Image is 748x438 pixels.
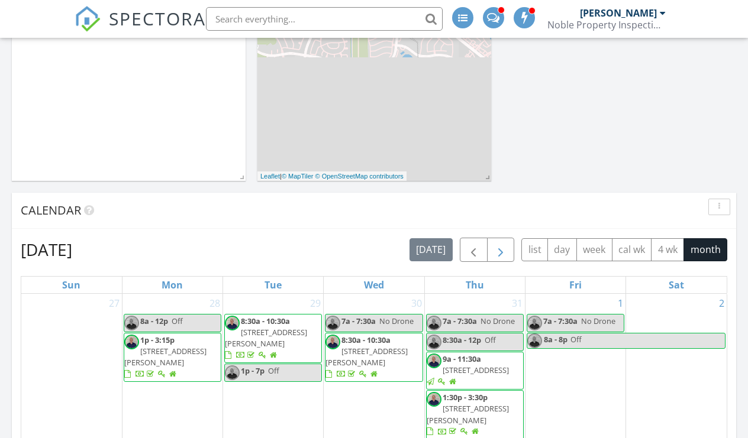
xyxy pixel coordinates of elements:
[124,335,139,349] img: headshot__tom_rombach.jpg
[140,316,168,326] span: 8a - 12p
[75,6,101,32] img: The Best Home Inspection Software - Spectora
[140,335,175,345] span: 1p - 3:15p
[443,353,481,364] span: 9a - 11:30a
[543,333,568,348] span: 8a - 8p
[124,316,139,330] img: headshot__tom_rombach.jpg
[341,335,391,345] span: 8:30a - 10:30a
[427,316,441,330] img: headshot__tom_rombach.jpg
[543,316,578,326] span: 7a - 7:30a
[260,173,280,180] a: Leaflet
[427,392,441,407] img: headshot__tom_rombach.jpg
[443,365,509,375] span: [STREET_ADDRESS]
[427,353,509,387] a: 9a - 11:30a [STREET_ADDRESS]
[443,335,481,345] span: 8:30a - 12p
[224,314,322,364] a: 8:30a - 10:30a [STREET_ADDRESS][PERSON_NAME]
[124,346,207,368] span: [STREET_ADDRESS][PERSON_NAME]
[427,392,509,437] a: 1:30p - 3:30p [STREET_ADDRESS][PERSON_NAME]
[547,19,666,31] div: Noble Property Inspections
[268,365,279,376] span: Off
[75,16,206,41] a: SPECTORA
[426,352,524,390] a: 9a - 11:30a [STREET_ADDRESS]
[60,277,83,293] a: Sunday
[325,316,340,330] img: headshot__tom_rombach.jpg
[225,365,240,380] img: headshot__tom_rombach.jpg
[410,238,453,261] button: [DATE]
[241,365,265,376] span: 1p - 7p
[159,277,185,293] a: Monday
[124,335,207,379] a: 1p - 3:15p [STREET_ADDRESS][PERSON_NAME]
[427,353,441,368] img: headshot__tom_rombach.jpg
[510,294,525,313] a: Go to July 31, 2025
[379,316,414,326] span: No Drone
[567,277,584,293] a: Friday
[427,403,509,425] span: [STREET_ADDRESS][PERSON_NAME]
[362,277,386,293] a: Wednesday
[124,333,221,382] a: 1p - 3:15p [STREET_ADDRESS][PERSON_NAME]
[241,316,290,326] span: 8:30a - 10:30a
[460,238,488,262] button: Previous month
[427,335,441,349] img: headshot__tom_rombach.jpg
[481,316,515,326] span: No Drone
[262,277,284,293] a: Tuesday
[206,7,443,31] input: Search everything...
[225,316,240,330] img: headshot__tom_rombach.jpg
[463,277,486,293] a: Thursday
[341,316,376,326] span: 7a - 7:30a
[576,238,612,261] button: week
[315,173,404,180] a: © OpenStreetMap contributors
[325,335,408,379] a: 8:30a - 10:30a [STREET_ADDRESS][PERSON_NAME]
[21,202,81,218] span: Calendar
[225,327,307,349] span: [STREET_ADDRESS][PERSON_NAME]
[527,333,542,348] img: headshot__tom_rombach.jpg
[487,238,515,262] button: Next month
[443,316,477,326] span: 7a - 7:30a
[409,294,424,313] a: Go to July 30, 2025
[521,238,548,261] button: list
[172,316,183,326] span: Off
[308,294,323,313] a: Go to July 29, 2025
[581,316,615,326] span: No Drone
[257,171,407,181] div: |
[21,238,72,261] h2: [DATE]
[443,392,488,403] span: 1:30p - 3:30p
[325,333,423,382] a: 8:30a - 10:30a [STREET_ADDRESS][PERSON_NAME]
[325,346,408,368] span: [STREET_ADDRESS][PERSON_NAME]
[717,294,727,313] a: Go to August 2, 2025
[207,294,223,313] a: Go to July 28, 2025
[570,334,582,345] span: Off
[547,238,577,261] button: day
[651,238,684,261] button: 4 wk
[527,316,542,330] img: headshot__tom_rombach.jpg
[107,294,122,313] a: Go to July 27, 2025
[615,294,626,313] a: Go to August 1, 2025
[485,335,496,345] span: Off
[325,335,340,349] img: headshot__tom_rombach.jpg
[282,173,314,180] a: © MapTiler
[225,316,307,361] a: 8:30a - 10:30a [STREET_ADDRESS][PERSON_NAME]
[666,277,686,293] a: Saturday
[683,238,727,261] button: month
[580,7,657,19] div: [PERSON_NAME]
[612,238,652,261] button: cal wk
[109,6,206,31] span: SPECTORA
